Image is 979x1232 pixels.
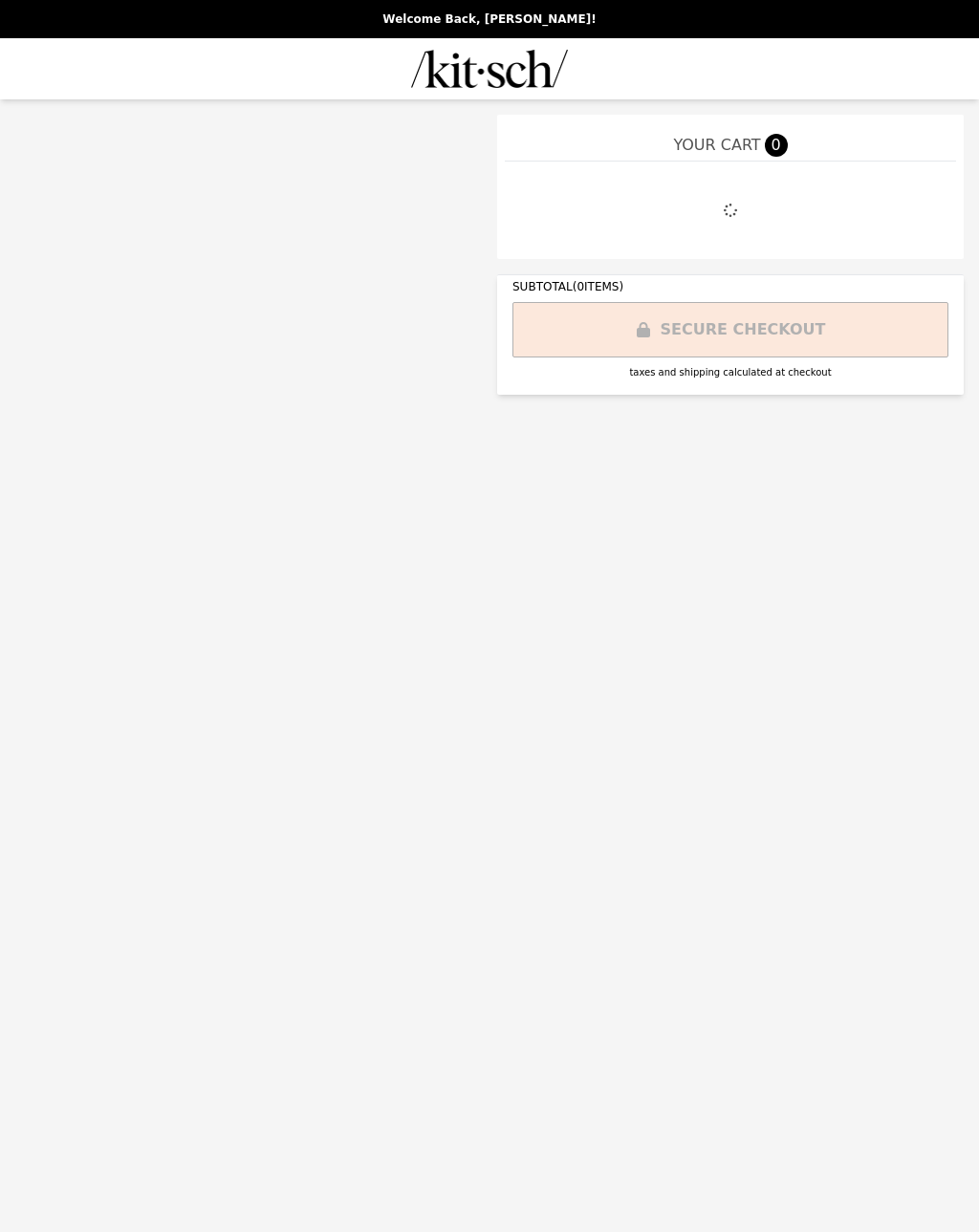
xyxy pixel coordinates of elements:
span: YOUR CART [673,134,760,157]
p: Welcome Back, [PERSON_NAME]! [11,11,968,27]
div: taxes and shipping calculated at checkout [512,365,948,379]
span: SUBTOTAL [512,280,573,293]
img: Brand Logo [411,50,568,88]
span: ( 0 ITEMS) [573,280,623,293]
span: 0 [765,134,788,157]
